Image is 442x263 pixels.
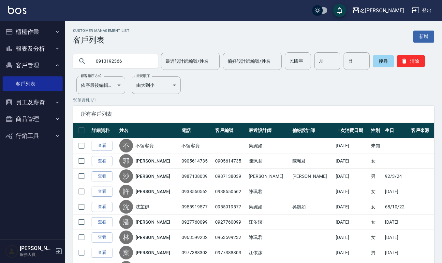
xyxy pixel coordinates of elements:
td: [DATE] [383,230,409,245]
a: [PERSON_NAME] [136,188,170,195]
td: 未知 [369,138,384,153]
th: 性別 [369,123,384,138]
td: 92/3/24 [383,169,409,184]
div: 葉 [119,246,133,259]
td: [DATE] [383,215,409,230]
th: 詳細資料 [90,123,118,138]
div: 郭 [119,154,133,168]
td: [DATE] [334,153,369,169]
td: 0927760099 [180,215,214,230]
div: 沙 [119,169,133,183]
td: 陳珮君 [247,153,291,169]
td: 0955919577 [214,199,247,215]
div: 依序最後編輯時間 [76,76,125,94]
td: 女 [369,199,384,215]
a: 查看 [92,232,112,243]
a: 查看 [92,202,112,212]
button: 報表及分析 [3,40,63,57]
a: [PERSON_NAME] [136,234,170,241]
td: [DATE] [334,169,369,184]
div: 許 [119,185,133,198]
td: [DATE] [334,199,369,215]
td: 0905614735 [214,153,247,169]
td: 0977388303 [214,245,247,260]
button: 清除 [397,55,425,67]
button: 櫃檯作業 [3,23,63,40]
td: 陳珮君 [247,184,291,199]
td: 0938550562 [180,184,214,199]
td: [DATE] [334,215,369,230]
td: 吳婉如 [247,199,291,215]
th: 客戶來源 [409,123,434,138]
td: [DATE] [334,245,369,260]
label: 顧客排序方式 [81,73,101,78]
td: 0927760099 [214,215,247,230]
th: 最近設計師 [247,123,291,138]
td: [DATE] [334,230,369,245]
h3: 客戶列表 [73,35,129,45]
button: 商品管理 [3,111,63,127]
a: 查看 [92,217,112,227]
td: 陳珮君 [291,153,334,169]
div: 林 [119,230,133,244]
td: 男 [369,169,384,184]
a: 客戶列表 [3,76,63,91]
h2: Customer Management List [73,29,129,33]
td: 女 [369,215,384,230]
div: 由大到小 [132,76,181,94]
a: 查看 [92,141,112,151]
p: 服務人員 [20,252,53,257]
a: 不留客資 [136,142,154,149]
button: 員工及薪資 [3,94,63,111]
th: 生日 [383,123,409,138]
th: 客戶編號 [214,123,247,138]
th: 上次消費日期 [334,123,369,138]
a: 查看 [92,187,112,197]
a: 查看 [92,248,112,258]
td: 0938550562 [214,184,247,199]
th: 姓名 [118,123,180,138]
td: [PERSON_NAME] [291,169,334,184]
button: save [333,4,346,17]
td: 68/10/22 [383,199,409,215]
a: 新增 [413,31,434,43]
a: [PERSON_NAME] [136,173,170,179]
img: Logo [8,6,26,14]
td: 0987138039 [180,169,214,184]
img: Person [5,245,18,258]
td: 0977388303 [180,245,214,260]
button: 搜尋 [373,55,394,67]
td: [DATE] [334,184,369,199]
button: 名[PERSON_NAME] [349,4,406,17]
td: 江依潔 [247,215,291,230]
a: 查看 [92,171,112,181]
a: [PERSON_NAME] [136,219,170,225]
button: 行銷工具 [3,127,63,144]
td: 0963599232 [214,230,247,245]
input: 搜尋關鍵字 [91,52,153,70]
button: 客戶管理 [3,57,63,74]
label: 呈現順序 [136,73,150,78]
th: 電話 [180,123,214,138]
p: 50 筆資料, 1 / 1 [73,97,434,103]
button: 登出 [409,5,434,17]
a: [PERSON_NAME] [136,158,170,164]
div: 沈 [119,200,133,214]
a: 查看 [92,156,112,166]
th: 偏好設計師 [291,123,334,138]
td: 吳婉如 [291,199,334,215]
td: 0963599232 [180,230,214,245]
a: 沈芷伊 [136,204,149,210]
div: 不 [119,139,133,152]
td: 0987138039 [214,169,247,184]
td: [DATE] [383,184,409,199]
td: 0955919577 [180,199,214,215]
td: 男 [369,245,384,260]
a: [PERSON_NAME] [136,249,170,256]
td: 不留客資 [180,138,214,153]
h5: [PERSON_NAME] [20,245,53,252]
div: 潘 [119,215,133,229]
td: [DATE] [334,138,369,153]
td: 女 [369,230,384,245]
td: [PERSON_NAME] [247,169,291,184]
